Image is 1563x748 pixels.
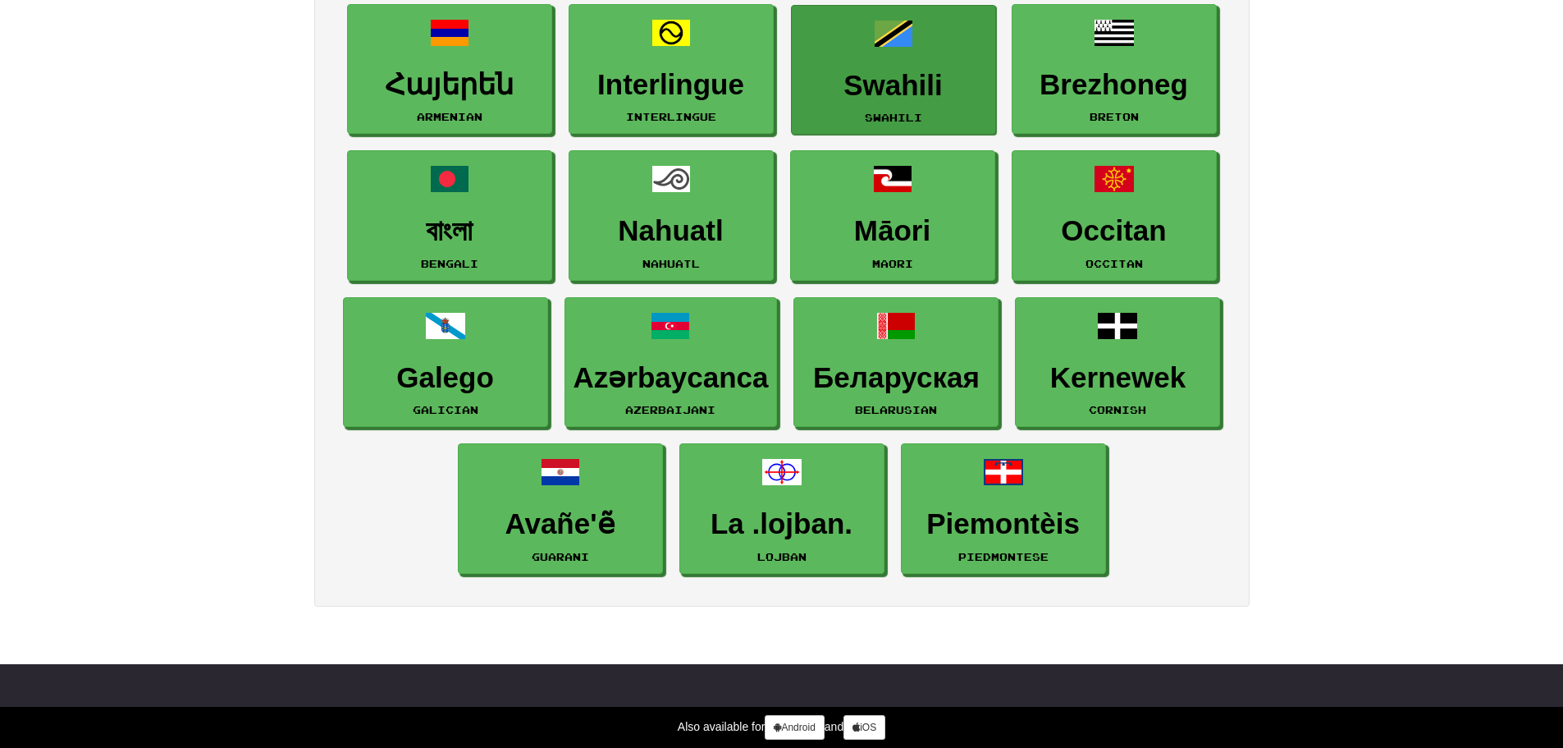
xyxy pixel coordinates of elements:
[1012,4,1217,135] a: BrezhonegBreton
[865,112,922,123] small: Swahili
[548,705,578,722] a: About
[347,150,552,281] a: বাংলাBengali
[356,69,543,101] h3: Հայերեն
[458,443,663,574] a: Avañe'ẽGuarani
[1015,297,1220,428] a: KernewekCornish
[800,70,987,102] h3: Swahili
[872,258,913,269] small: Maori
[1089,404,1146,415] small: Cornish
[790,150,995,281] a: MāoriMaori
[1021,215,1208,247] h3: Occitan
[757,551,807,562] small: Lojban
[626,111,716,122] small: Interlingue
[1090,111,1139,122] small: Breton
[1016,705,1184,722] a: Intermediate Croatian Resources
[910,508,1097,540] h3: Piemontèis
[343,297,548,428] a: GalegoGalician
[799,215,986,247] h3: Māori
[679,443,884,574] a: La .lojban.Lojban
[901,443,1106,574] a: PiemontèisPiedmontese
[802,362,989,394] h3: Беларуская
[467,508,654,540] h3: Avañe'ẽ
[569,4,774,135] a: InterlingueInterlingue
[1024,362,1211,394] h3: Kernewek
[417,111,482,122] small: Armenian
[352,362,539,394] h3: Galego
[1021,69,1208,101] h3: Brezhoneg
[791,5,996,135] a: SwahiliSwahili
[569,150,774,281] a: NahuatlNahuatl
[793,297,999,428] a: БеларускаяBelarusian
[347,4,552,135] a: ՀայերենArmenian
[782,705,896,722] a: Dutch Sentences Lists
[625,404,715,415] small: Azerbaijani
[765,715,824,740] a: Android
[314,705,484,726] a: Clozemaster
[574,362,769,394] h3: Azərbaycanca
[578,215,765,247] h3: Nahuatl
[958,551,1049,562] small: Piedmontese
[413,404,478,415] small: Galician
[421,258,478,269] small: Bengali
[642,258,700,269] small: Nahuatl
[578,69,765,101] h3: Interlingue
[356,215,543,247] h3: বাংলা
[532,551,589,562] small: Guarani
[843,715,885,740] a: iOS
[1012,150,1217,281] a: OccitanOccitan
[564,297,778,428] a: AzərbaycancaAzerbaijani
[855,404,937,415] small: Belarusian
[1085,258,1143,269] small: Occitan
[688,508,875,540] h3: La .lojban.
